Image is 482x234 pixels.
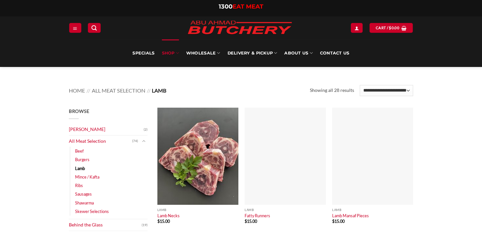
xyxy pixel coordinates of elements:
[75,164,85,173] a: Lamb
[351,23,363,32] a: Login
[320,39,350,67] a: Contact Us
[75,199,94,207] a: Shawarma
[245,108,326,205] img: Fatty Runners
[228,39,277,67] a: Delivery & Pickup
[157,219,160,224] span: $
[219,3,232,10] span: 1300
[245,219,247,224] span: $
[332,213,369,218] a: Lamb Mansaf Pieces
[152,87,166,94] span: Lamb
[75,181,83,190] a: Ribs
[147,87,151,94] span: //
[162,39,179,67] a: SHOP
[376,25,399,31] span: Cart /
[332,219,345,224] bdi: 15.00
[69,124,144,135] a: [PERSON_NAME]
[144,125,148,135] span: (2)
[92,87,145,94] a: All Meat Selection
[69,136,132,147] a: All Meat Selection
[142,220,148,230] span: (19)
[245,208,326,212] p: Lamb
[370,23,413,32] a: View cart
[75,207,109,216] a: Skewer Selections
[88,23,100,32] a: Search
[232,3,263,10] span: EAT MEAT
[157,219,170,224] bdi: 15.00
[389,25,391,31] span: $
[157,108,238,205] img: Lamb Necks
[75,190,92,198] a: Sausages
[69,23,81,32] a: Menu
[75,147,84,155] a: Beef
[245,219,257,224] bdi: 15.00
[157,208,238,212] p: Lamb
[332,219,334,224] span: $
[75,173,99,181] a: Mince / Kafta
[182,16,297,39] img: Abu Ahmad Butchery
[360,85,413,96] select: Shop order
[132,136,138,146] span: (74)
[157,213,180,218] a: Lamb Necks
[186,39,220,67] a: Wholesale
[310,87,354,94] p: Showing all 28 results
[87,87,90,94] span: //
[69,219,142,231] a: Behind the Glass
[132,39,154,67] a: Specials
[389,26,399,30] bdi: 0.00
[245,213,270,218] a: Fatty Runners
[69,108,89,114] span: Browse
[140,138,148,145] button: Toggle
[332,208,413,212] p: Lamb
[219,3,263,10] a: 1300EAT MEAT
[284,39,312,67] a: About Us
[69,87,85,94] a: Home
[332,108,413,205] img: Lamb-Mansaf-Pieces
[75,155,90,164] a: Burgers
